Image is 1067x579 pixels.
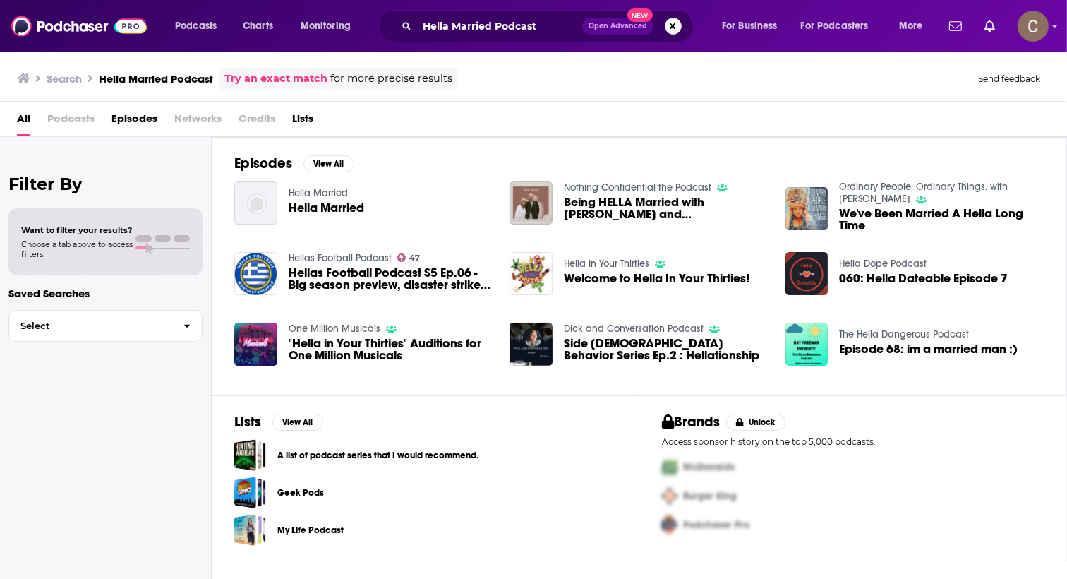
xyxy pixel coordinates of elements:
button: View All [272,414,323,431]
button: View All [303,155,354,172]
a: Try an exact match [224,71,327,87]
h2: Brands [662,413,721,431]
h2: Episodes [234,155,292,172]
button: open menu [165,15,235,37]
a: 060: Hella Dateable Episode 7 [839,273,1008,285]
a: Lists [292,107,313,136]
a: Hella Married [289,187,348,199]
span: Podcasts [47,107,95,136]
a: Nothing Confidential the Podcast [564,181,711,193]
a: 47 [397,253,421,262]
a: Hellas Football Podcast S5 Ep.06 - Big season preview, disaster strikes in Europe [289,267,493,291]
a: Hella In Your Thirties [564,258,649,270]
img: "Hella in Your Thirties" Auditions for One Million Musicals [234,323,277,366]
a: Show notifications dropdown [944,14,967,38]
a: Being HELLA Married with Jo and Jonathan Encarnacion [564,196,768,220]
span: All [17,107,30,136]
a: Hella Married [289,202,364,214]
h3: Search [47,72,82,85]
h2: Filter By [8,174,203,194]
button: open menu [792,15,889,37]
img: Episode 68: im a married man :) [785,323,828,366]
a: A list of podcast series that I would recommend. [234,439,266,471]
span: Open Advanced [589,23,647,30]
img: Podchaser - Follow, Share and Rate Podcasts [11,13,147,40]
a: We've Been Married A Hella Long Time [839,208,1044,232]
img: User Profile [1018,11,1049,42]
h2: Lists [234,413,261,431]
img: Welcome to Hella In Your Thirties! [510,252,553,295]
div: Search podcasts, credits, & more... [392,10,707,42]
img: Hellas Football Podcast S5 Ep.06 - Big season preview, disaster strikes in Europe [234,252,277,295]
span: Podcasts [175,16,217,36]
span: More [899,16,923,36]
p: Saved Searches [8,287,203,300]
span: 47 [409,255,420,261]
span: New [627,8,653,22]
span: For Podcasters [801,16,869,36]
span: Monitoring [301,16,351,36]
a: Ordinary People. Ordinary Things. with Melissa Radke [839,181,1008,205]
img: Second Pro Logo [656,482,683,511]
button: Select [8,310,203,342]
button: Unlock [726,414,786,431]
a: My Life Podcast [234,514,266,546]
img: Being HELLA Married with Jo and Jonathan Encarnacion [510,181,553,225]
span: Select [9,321,172,330]
img: We've Been Married A Hella Long Time [785,187,828,230]
a: Side Chick Behavior Series Ep.2 : Hellationship [564,338,768,362]
a: Episode 68: im a married man :) [839,343,1018,355]
button: Send feedback [974,73,1044,85]
a: ListsView All [234,413,323,431]
span: Burger King [683,490,737,502]
a: Geek Pods [234,477,266,508]
span: Choose a tab above to access filters. [21,239,133,259]
span: For Business [722,16,778,36]
button: open menu [291,15,369,37]
a: Episodes [111,107,157,136]
a: My Life Podcast [277,523,344,538]
button: Open AdvancedNew [582,18,653,35]
img: Side Chick Behavior Series Ep.2 : Hellationship [510,323,553,366]
span: Credits [239,107,275,136]
button: Show profile menu [1018,11,1049,42]
span: Charts [243,16,273,36]
a: Geek Pods [277,485,324,501]
span: Want to filter your results? [21,225,133,235]
a: A list of podcast series that I would recommend. [277,448,478,463]
a: Dick and Conversation Podcast [564,323,704,335]
a: Hella Married [234,181,277,225]
img: First Pro Logo [656,453,683,482]
span: Welcome to Hella In Your Thirties! [564,273,749,285]
a: Show notifications dropdown [979,14,1001,38]
a: Charts [234,15,282,37]
button: open menu [889,15,941,37]
a: "Hella in Your Thirties" Auditions for One Million Musicals [289,338,493,362]
span: Being HELLA Married with [PERSON_NAME] and [PERSON_NAME] [564,196,768,220]
button: open menu [712,15,795,37]
a: One Million Musicals [289,323,380,335]
span: Podchaser Pro [683,519,749,531]
a: Hella Dope Podcast [839,258,927,270]
span: Hellas Football Podcast S5 Ep.06 - Big season preview, disaster strikes in [GEOGRAPHIC_DATA] [289,267,493,291]
img: 060: Hella Dateable Episode 7 [785,252,828,295]
input: Search podcasts, credits, & more... [417,15,582,37]
a: EpisodesView All [234,155,354,172]
span: Networks [174,107,222,136]
img: Third Pro Logo [656,511,683,539]
span: Logged in as clay.bolton [1018,11,1049,42]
